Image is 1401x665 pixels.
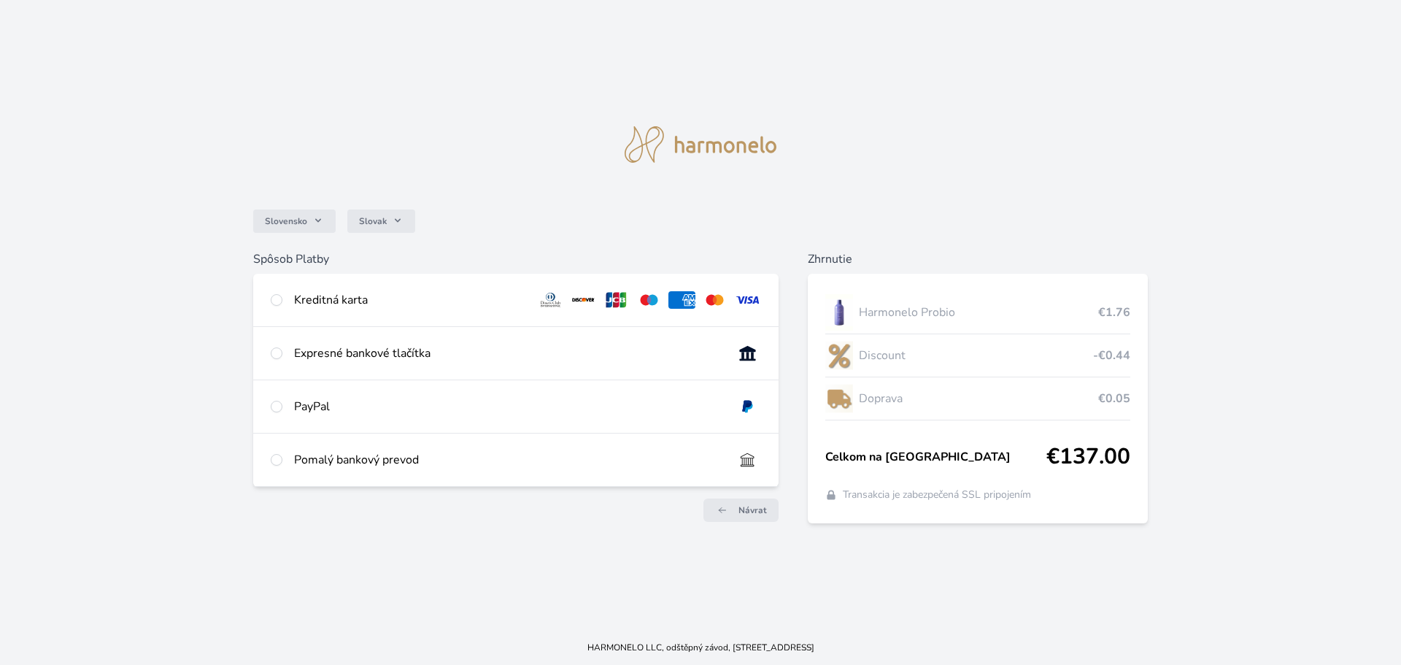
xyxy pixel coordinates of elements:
span: Harmonelo Probio [859,304,1099,321]
span: Discount [859,347,1094,364]
img: discount-lo.png [825,337,853,374]
a: Návrat [703,499,779,522]
span: €137.00 [1046,444,1130,470]
img: bankTransfer_IBAN.svg [734,451,761,469]
button: Slovak [347,210,415,233]
img: paypal.svg [734,398,761,415]
img: CLEAN_PROBIO_se_stinem_x-lo.jpg [825,294,853,331]
img: maestro.svg [636,291,663,309]
img: logo.svg [625,126,776,163]
span: Celkom na [GEOGRAPHIC_DATA] [825,448,1047,466]
img: jcb.svg [603,291,630,309]
img: mc.svg [701,291,728,309]
span: -€0.44 [1093,347,1130,364]
h6: Spôsob Platby [253,250,779,268]
span: Doprava [859,390,1099,407]
img: amex.svg [668,291,695,309]
div: Expresné bankové tlačítka [294,345,722,362]
img: onlineBanking_SK.svg [734,345,761,362]
div: PayPal [294,398,722,415]
span: Návrat [738,504,767,516]
span: Transakcia je zabezpečená SSL pripojením [843,488,1031,502]
div: Pomalý bankový prevod [294,451,722,469]
img: delivery-lo.png [825,380,853,417]
img: diners.svg [537,291,564,309]
div: Kreditná karta [294,291,526,309]
button: Slovensko [253,210,336,233]
span: Slovensko [265,215,307,227]
span: €1.76 [1098,304,1130,321]
img: visa.svg [734,291,761,309]
span: Slovak [359,215,387,227]
h6: Zhrnutie [808,250,1149,268]
span: €0.05 [1098,390,1130,407]
img: discover.svg [570,291,597,309]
